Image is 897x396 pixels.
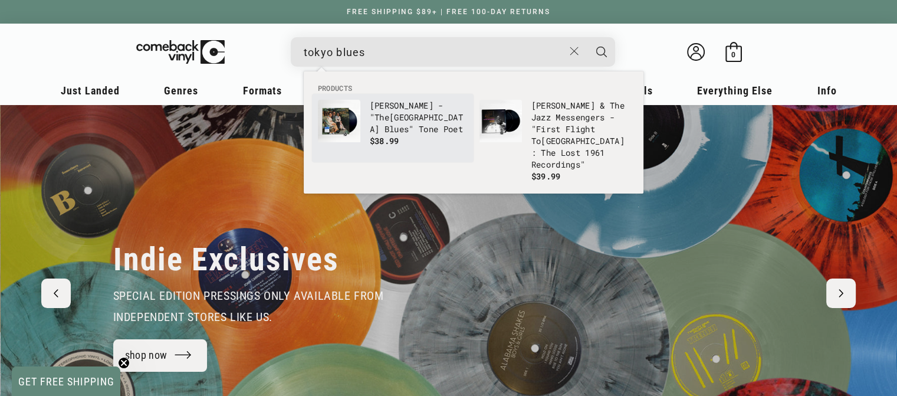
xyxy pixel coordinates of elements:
[335,8,562,16] a: FREE SHIPPING $89+ | FREE 100-DAY RETURNS
[731,50,735,59] span: 0
[385,123,409,135] b: Blues
[587,37,616,67] button: Search
[563,38,585,64] button: Close
[479,100,522,142] img: Art Blakey & The Jazz Messengers - "First Flight To Tokyo: The Lost 1961 Recordings"
[697,84,773,97] span: Everything Else
[474,94,635,188] li: products: Art Blakey & The Jazz Messengers - "First Flight To Tokyo: The Lost 1961 Recordings"
[113,240,339,279] h2: Indie Exclusives
[18,375,114,388] span: GET FREE SHIPPING
[61,84,120,97] span: Just Landed
[12,366,120,396] div: GET FREE SHIPPINGClose teaser
[817,84,837,97] span: Info
[243,84,282,97] span: Formats
[370,135,399,146] span: $38.99
[118,357,130,369] button: Close teaser
[479,100,629,182] a: Art Blakey & The Jazz Messengers - "First Flight To Tokyo: The Lost 1961 Recordings" [PERSON_NAME...
[291,37,615,67] div: Search
[113,339,208,372] a: shop now
[370,112,463,135] b: [GEOGRAPHIC_DATA]
[318,100,468,156] a: Horace Silver - "The Tokyo Blues" Tone Poet [PERSON_NAME] - "The[GEOGRAPHIC_DATA] Blues" Tone Poe...
[312,83,635,94] li: Products
[318,100,360,142] img: Horace Silver - "The Tokyo Blues" Tone Poet
[304,71,643,194] div: Products
[41,279,71,308] button: Previous slide
[531,171,561,182] span: $39.99
[164,84,198,97] span: Genres
[113,289,384,324] span: special edition pressings only available from independent stores like us.
[541,135,624,146] b: [GEOGRAPHIC_DATA]
[312,94,474,162] li: products: Horace Silver - "The Tokyo Blues" Tone Poet
[826,279,856,308] button: Next slide
[531,100,629,171] p: [PERSON_NAME] & The Jazz Messengers - "First Flight To : The Lost 1961 Recordings"
[304,40,564,64] input: When autocomplete results are available use up and down arrows to review and enter to select
[370,100,468,135] p: [PERSON_NAME] - "The " Tone Poet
